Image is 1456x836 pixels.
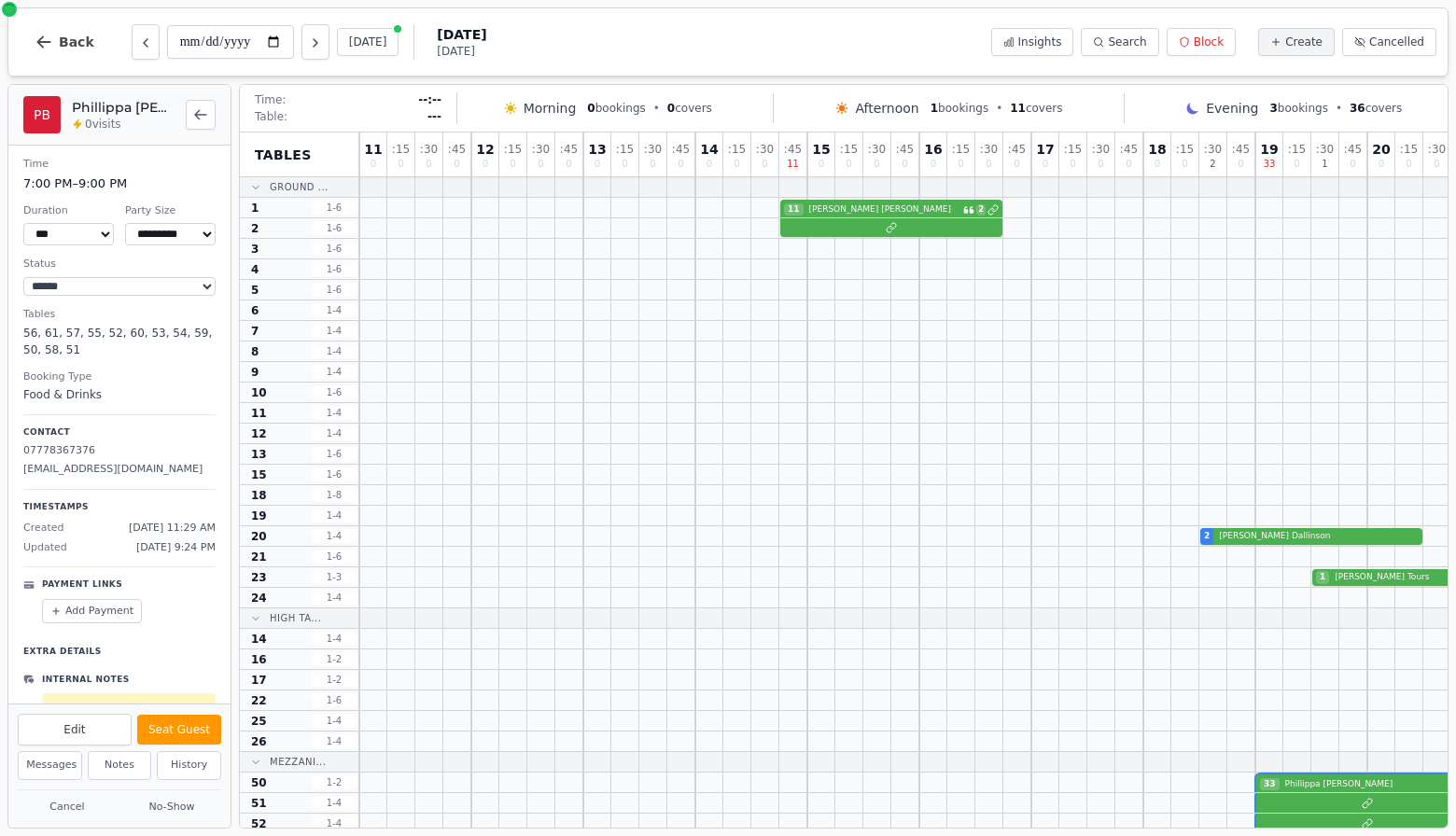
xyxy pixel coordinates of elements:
button: Back [20,20,109,64]
span: 1 - 4 [312,816,357,830]
span: 0 [566,160,571,169]
span: 1 - 4 [312,529,357,543]
button: Notes [88,751,152,780]
span: Evening [1206,99,1258,118]
span: : 30 [532,144,550,155]
span: 5 [251,283,259,298]
span: 0 [1350,160,1355,169]
span: 0 [587,102,595,115]
span: 1 - 6 [312,201,357,215]
button: Edit [18,714,132,745]
span: Phillippa [PERSON_NAME] [1281,778,1446,791]
span: Tables [255,146,312,164]
span: 1 [931,102,938,115]
span: 14 [700,143,718,156]
span: 36 [1350,102,1365,115]
span: 0 [371,160,376,169]
span: 51 [251,796,267,811]
span: 6 [251,303,259,318]
span: : 45 [560,144,578,155]
span: : 45 [1344,144,1362,155]
span: 2 [976,204,986,216]
span: Table: [255,109,287,124]
span: 1 - 6 [312,447,357,461]
span: Mezzani... [270,755,326,769]
span: Morning [524,99,577,118]
span: 0 [1406,160,1411,169]
span: 0 [483,160,488,169]
button: [DATE] [337,28,399,56]
span: covers [1350,101,1402,116]
span: 1 - 4 [312,426,357,440]
span: 10 [251,385,267,400]
span: 11 [364,143,382,156]
span: 1 [1322,160,1327,169]
span: 1 - 4 [312,591,357,605]
span: 20 [251,529,267,544]
button: Next day [301,24,329,60]
span: [PERSON_NAME] Dallinson [1215,530,1419,543]
p: Internal Notes [42,674,130,687]
button: Seat Guest [137,715,221,745]
button: History [157,751,221,780]
span: 11 [251,406,267,421]
span: : 15 [504,144,522,155]
span: --- [427,109,441,124]
span: 1 - 4 [312,632,357,646]
span: 11 [784,203,804,216]
span: covers [1010,101,1062,116]
span: 16 [924,143,942,156]
button: Search [1081,28,1158,56]
span: : 15 [1176,144,1194,155]
span: --:-- [418,92,441,107]
span: Ground ... [270,180,329,194]
dt: Booking Type [23,369,216,385]
span: 13 [251,447,267,462]
button: Back to bookings list [186,100,216,130]
span: 1 - 6 [312,283,357,297]
span: 0 [1294,160,1299,169]
span: 4 [251,262,259,277]
span: 18 [1148,143,1166,156]
span: 0 [667,102,675,115]
span: 0 visits [85,117,121,132]
span: : 45 [1120,144,1138,155]
span: Create [1285,35,1323,49]
button: Create [1258,28,1335,56]
span: : 15 [1064,144,1082,155]
span: 15 [251,467,267,482]
span: 0 [1126,160,1131,169]
dd: Food & Drinks [23,386,216,403]
span: : 30 [756,144,774,155]
span: bookings [931,101,988,116]
span: • [996,101,1002,116]
span: Updated [23,540,67,556]
span: 12 [251,426,267,441]
span: 1 - 4 [312,344,357,358]
span: 0 [454,160,459,169]
span: : 15 [392,144,410,155]
span: : 30 [980,144,998,155]
span: 19 [1260,143,1278,156]
button: No-Show [122,796,221,819]
span: 18 [251,488,267,503]
span: 1 - 6 [312,242,357,256]
button: Cancel [18,796,117,819]
span: [DATE] 9:24 PM [136,540,216,556]
span: : 30 [868,144,886,155]
span: 0 [678,160,683,169]
span: 52 [251,816,267,831]
span: : 45 [1232,144,1250,155]
span: 1 - 4 [312,714,357,728]
span: 33 [1264,160,1276,169]
span: Back [59,35,94,49]
span: : 15 [728,144,746,155]
span: : 15 [616,144,634,155]
span: 0 [819,160,824,169]
span: Search [1108,35,1146,49]
p: PROVISIONAL Sent deposit information and group dining menus. Between 40-50 people, including chil... [49,701,208,824]
dt: Duration [23,203,114,219]
span: [DATE] [437,44,486,59]
p: [EMAIL_ADDRESS][DOMAIN_NAME] [23,462,216,478]
span: 2 [1210,160,1215,169]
